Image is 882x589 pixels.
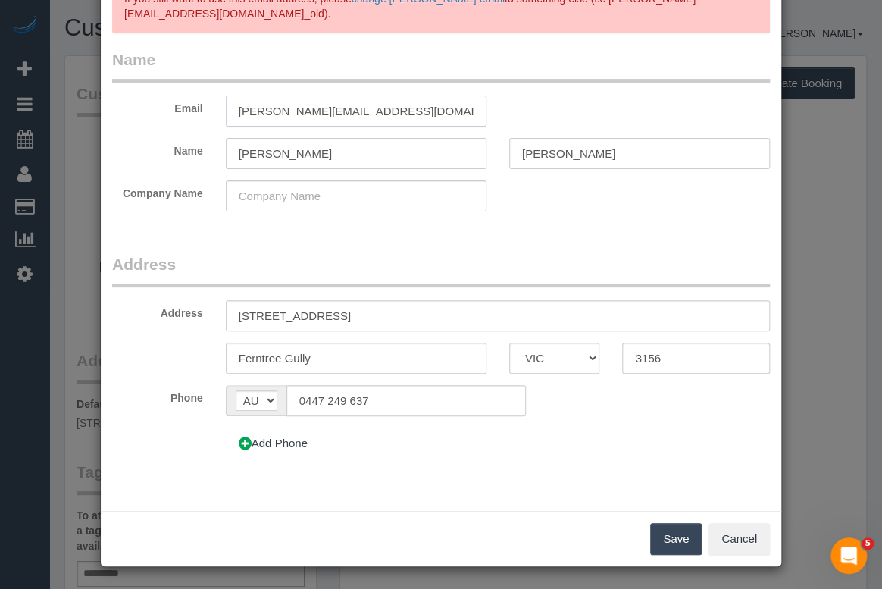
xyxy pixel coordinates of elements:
input: Company Name [226,180,486,211]
span: 5 [862,537,874,550]
label: Name [101,138,214,158]
label: Address [101,300,214,321]
input: City [226,343,486,374]
input: First Name [226,138,486,169]
button: Save [650,523,702,555]
iframe: Intercom live chat [830,537,867,574]
label: Company Name [101,180,214,201]
input: Last Name [509,138,770,169]
label: Phone [101,385,214,406]
button: Add Phone [226,428,321,459]
legend: Name [112,49,770,83]
label: Email [101,96,214,116]
button: Cancel [708,523,770,555]
legend: Address [112,253,770,287]
input: Phone [286,385,526,416]
input: Zip Code [622,343,770,374]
